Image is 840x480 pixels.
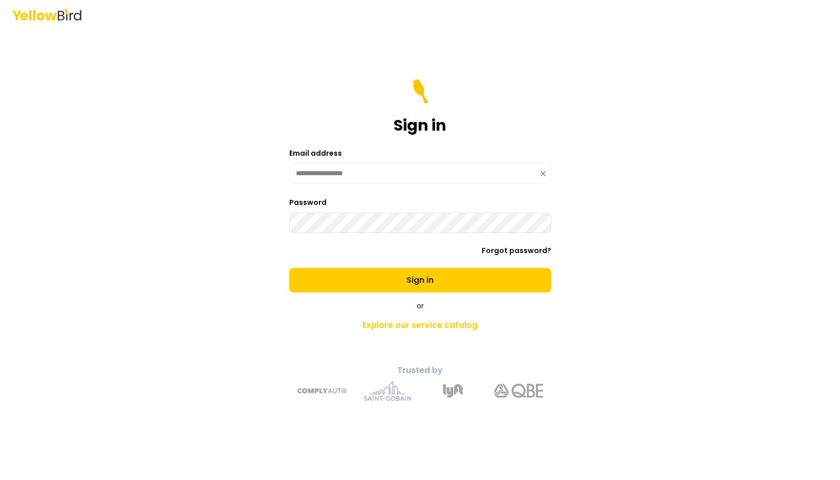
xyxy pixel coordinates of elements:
p: Trusted by [240,364,600,377]
label: Password [289,197,327,207]
a: Forgot password? [482,245,551,256]
label: Email address [289,148,342,158]
h1: Sign in [394,116,446,135]
a: Explore our service catalog [240,315,600,336]
button: Sign in [289,268,551,293]
span: or [417,301,424,311]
